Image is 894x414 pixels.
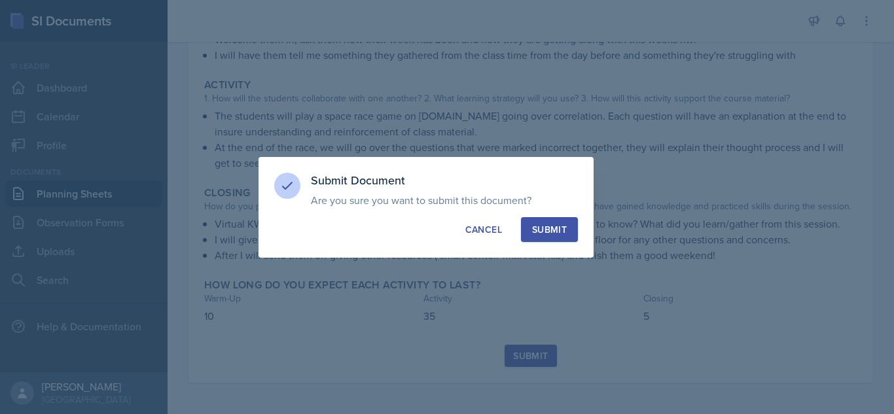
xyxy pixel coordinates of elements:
button: Submit [521,217,578,242]
h3: Submit Document [311,173,578,188]
div: Cancel [465,223,502,236]
div: Submit [532,223,567,236]
button: Cancel [454,217,513,242]
p: Are you sure you want to submit this document? [311,194,578,207]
